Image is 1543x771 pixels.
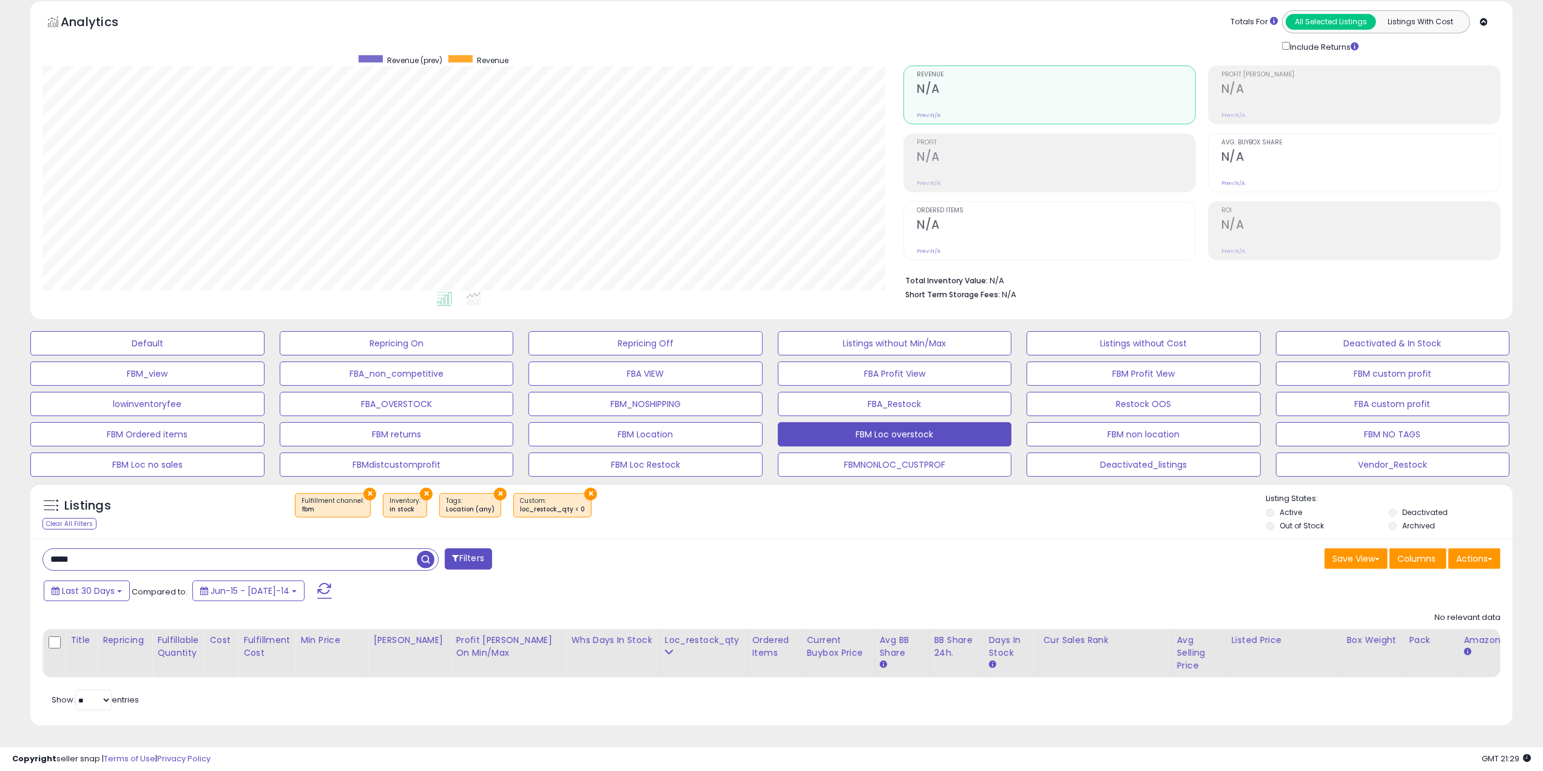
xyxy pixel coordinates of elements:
th: CSV column name: cust_attr_5_box weight [1342,629,1404,678]
div: Profit [PERSON_NAME] on Min/Max [456,634,561,659]
div: No relevant data [1434,612,1501,624]
button: FBA_OVERSTOCK [280,392,514,416]
button: FBMdistcustomprofit [280,453,514,477]
small: Prev: N/A [917,247,940,255]
div: Min Price [300,634,363,647]
span: Revenue [917,72,1195,78]
button: FBM Loc Restock [528,453,763,477]
button: FBA VIEW [528,362,763,386]
button: FBM custom profit [1276,362,1510,386]
button: Listings With Cost [1376,14,1466,30]
button: FBM non location [1027,422,1261,446]
button: FBMNONLOC_CUSTPROF [778,453,1012,477]
small: Avg BB Share. [880,659,887,670]
button: Repricing Off [528,331,763,355]
div: Avg BB Share [880,634,924,659]
div: Loc_restock_qty [665,634,742,647]
div: Repricing [103,634,147,647]
button: All Selected Listings [1286,14,1376,30]
label: Active [1280,507,1303,517]
button: × [363,488,376,500]
div: Avg Selling Price [1177,634,1221,672]
button: Deactivated & In Stock [1276,331,1510,355]
button: Listings without Cost [1027,331,1261,355]
strong: Copyright [12,753,56,764]
div: BB Share 24h. [934,634,979,659]
div: Include Returns [1273,39,1373,53]
button: FBM Ordered items [30,422,265,446]
div: Ordered Items [752,634,797,659]
button: Last 30 Days [44,581,130,601]
h2: N/A [917,150,1195,166]
b: Short Term Storage Fees: [905,289,1000,300]
small: Days In Stock. [989,659,996,670]
div: Title [70,634,92,647]
label: Archived [1403,520,1436,531]
h2: N/A [917,82,1195,98]
button: Filters [445,548,492,570]
span: N/A [1002,289,1016,300]
div: Totals For [1231,16,1278,28]
th: CSV column name: cust_attr_1_whs days in stock [566,629,660,678]
button: Vendor_Restock [1276,453,1510,477]
small: Prev: N/A [1221,247,1245,255]
span: Tags : [446,496,495,514]
div: seller snap | | [12,753,211,765]
h2: N/A [917,218,1195,234]
div: Clear All Filters [42,518,96,530]
button: FBA custom profit [1276,392,1510,416]
button: FBA_Restock [778,392,1012,416]
button: Restock OOS [1027,392,1261,416]
span: Inventory : [390,496,420,514]
p: Listing States: [1266,493,1513,505]
button: Columns [1389,548,1447,569]
label: Out of Stock [1280,520,1325,531]
span: 2025-08-14 21:29 GMT [1482,753,1531,764]
h5: Analytics [61,13,142,33]
div: Cost [209,634,233,647]
span: Columns [1397,553,1436,565]
button: Listings without Min/Max [778,331,1012,355]
span: Last 30 Days [62,585,115,597]
a: Terms of Use [104,753,155,764]
span: Profit [917,140,1195,146]
button: FBM returns [280,422,514,446]
div: Cur Sales Rank [1044,634,1167,647]
button: × [494,488,507,500]
h5: Listings [64,497,111,514]
button: Default [30,331,265,355]
button: lowinventoryfee [30,392,265,416]
th: The percentage added to the cost of goods (COGS) that forms the calculator for Min & Max prices. [451,629,566,678]
span: Revenue [477,55,508,66]
span: Avg. Buybox Share [1221,140,1500,146]
div: Pack [1410,634,1454,647]
span: Custom: [520,496,585,514]
span: Ordered Items [917,207,1195,214]
button: FBM_view [30,362,265,386]
div: Fulfillment Cost [243,634,290,659]
div: Box weight [1347,634,1399,647]
button: FBM Loc overstock [778,422,1012,446]
span: Fulfillment channel : [302,496,364,514]
li: N/A [905,272,1491,287]
div: in stock [390,505,420,514]
button: FBA_non_competitive [280,362,514,386]
div: Listed Price [1232,634,1337,647]
button: Deactivated_listings [1027,453,1261,477]
span: Compared to: [132,586,187,598]
button: FBM NO TAGS [1276,422,1510,446]
button: FBM_NOSHIPPING [528,392,763,416]
button: × [584,488,597,500]
div: fbm [302,505,364,514]
button: FBM Location [528,422,763,446]
span: ROI [1221,207,1500,214]
th: CSV column name: cust_attr_3_loc_restock_qty [660,629,747,678]
div: Whs days in stock [571,634,655,647]
span: Revenue (prev) [387,55,442,66]
button: Actions [1448,548,1501,569]
div: Fulfillable Quantity [157,634,199,659]
button: FBM Profit View [1027,362,1261,386]
button: × [420,488,433,500]
h2: N/A [1221,150,1500,166]
div: Location (any) [446,505,495,514]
